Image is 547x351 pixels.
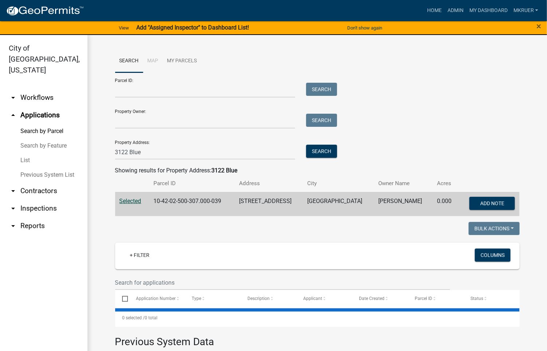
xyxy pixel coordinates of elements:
[469,197,515,210] button: Add Note
[374,192,433,216] td: [PERSON_NAME]
[303,175,374,192] th: City
[136,24,249,31] strong: Add "Assigned Inspector" to Dashboard List!
[115,50,143,73] a: Search
[408,290,464,308] datatable-header-cell: Parcel ID
[149,175,235,192] th: Parcel ID
[235,192,303,216] td: [STREET_ADDRESS]
[241,290,296,308] datatable-header-cell: Description
[115,290,129,308] datatable-header-cell: Select
[235,175,303,192] th: Address
[433,192,459,216] td: 0.000
[303,192,374,216] td: [GEOGRAPHIC_DATA]
[9,111,17,120] i: arrow_drop_up
[9,93,17,102] i: arrow_drop_down
[9,204,17,213] i: arrow_drop_down
[136,296,176,301] span: Application Number
[163,50,202,73] a: My Parcels
[359,296,384,301] span: Date Created
[480,200,504,206] span: Add Note
[475,249,511,262] button: Columns
[466,4,511,17] a: My Dashboard
[537,21,542,31] span: ×
[9,222,17,230] i: arrow_drop_down
[149,192,235,216] td: 10-42-02-500-307.000-039
[433,175,459,192] th: Acres
[537,22,542,31] button: Close
[424,4,445,17] a: Home
[511,4,541,17] a: mkruer
[129,290,185,308] datatable-header-cell: Application Number
[469,222,520,235] button: Bulk Actions
[415,296,433,301] span: Parcel ID
[124,249,155,262] a: + Filter
[344,22,385,34] button: Don't show again
[122,315,145,320] span: 0 selected /
[464,290,519,308] datatable-header-cell: Status
[445,4,466,17] a: Admin
[306,114,337,127] button: Search
[115,275,450,290] input: Search for applications
[9,187,17,195] i: arrow_drop_down
[185,290,241,308] datatable-header-cell: Type
[247,296,270,301] span: Description
[116,22,132,34] a: View
[120,198,141,204] a: Selected
[471,296,484,301] span: Status
[115,166,520,175] div: Showing results for Property Address:
[303,296,322,301] span: Applicant
[374,175,433,192] th: Owner Name
[296,290,352,308] datatable-header-cell: Applicant
[115,327,520,350] h3: Previous System Data
[212,167,238,174] strong: 3122 Blue
[352,290,408,308] datatable-header-cell: Date Created
[306,83,337,96] button: Search
[192,296,201,301] span: Type
[115,309,520,327] div: 0 total
[306,145,337,158] button: Search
